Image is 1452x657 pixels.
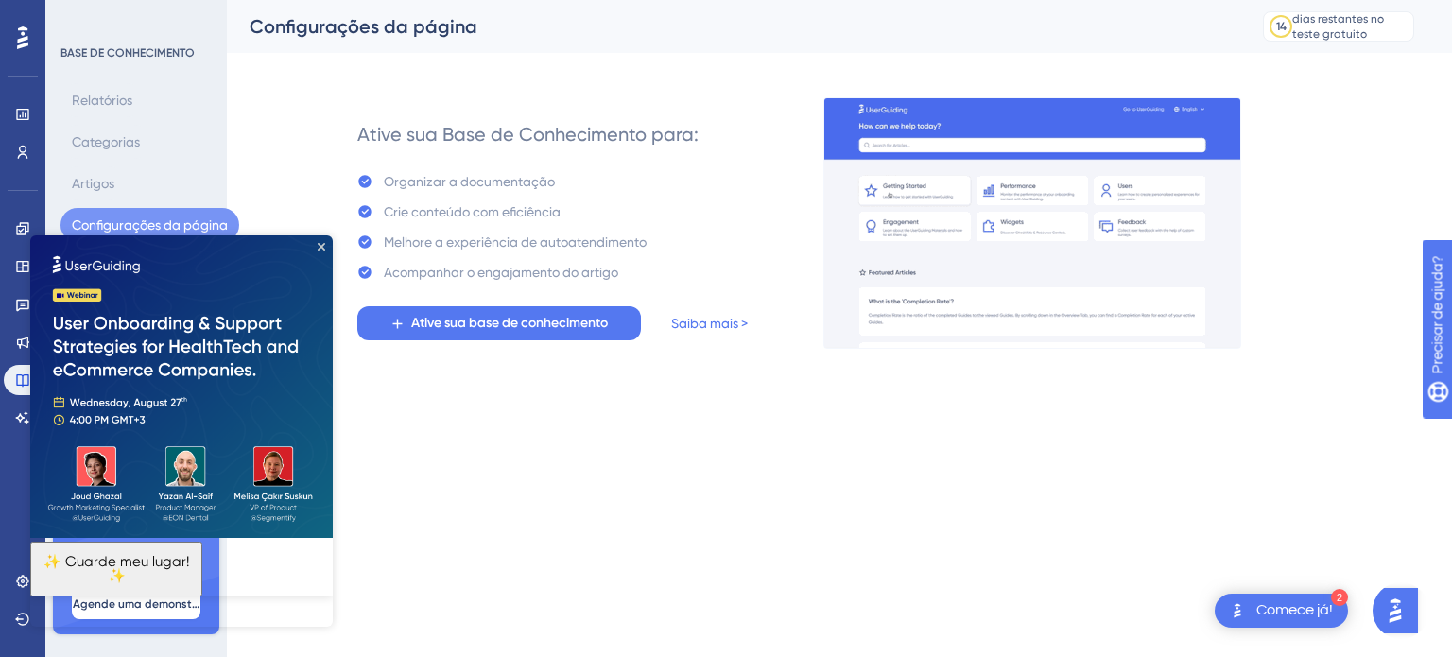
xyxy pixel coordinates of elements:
iframe: Iniciador do Assistente de IA do UserGuiding [1373,582,1429,639]
button: Ative sua base de conhecimento [357,306,641,340]
font: 2 [1337,593,1342,603]
button: Categorias [60,125,151,159]
font: Melhore a experiência de autoatendimento [384,234,647,250]
font: dias restantes no teste gratuito [1292,12,1384,41]
button: Relatórios [60,83,144,117]
font: BASE DE CONHECIMENTO [60,46,195,60]
button: Artigos [60,166,126,200]
font: Crie conteúdo com eficiência [384,204,561,219]
font: Ative sua base de conhecimento [411,315,608,331]
font: Organizar a documentação [384,174,555,189]
font: ✨ Guarde meu lugar!✨ [13,318,159,349]
font: Comece já! [1256,602,1333,617]
font: Precisar de ajuda? [44,9,163,23]
img: a27db7f7ef9877a438c7956077c236be.gif [823,97,1241,349]
font: Categorias [72,134,140,149]
font: Configurações da página [250,15,477,38]
font: 14 [1276,20,1287,33]
font: Ative sua Base de Conhecimento para: [357,123,699,146]
div: Abra a lista de verificação Comece!, módulos restantes: 2 [1215,594,1348,628]
font: Artigos [72,176,114,191]
button: Configurações da página [60,208,239,242]
font: Saiba mais > [671,316,748,331]
img: imagem-do-lançador-texto-alternativo [1226,599,1249,622]
font: Acompanhar o engajamento do artigo [384,265,618,280]
a: Saiba mais > [671,312,748,335]
font: Configurações da página [72,217,228,233]
div: Fechar visualização [287,8,295,15]
font: Relatórios [72,93,132,108]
